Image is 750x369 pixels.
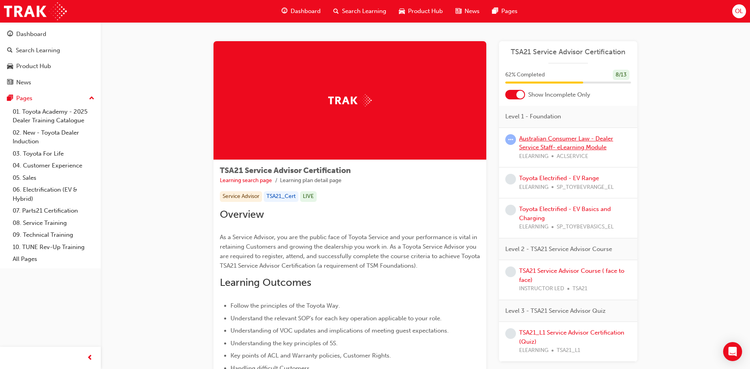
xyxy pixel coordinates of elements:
[7,95,13,102] span: pages-icon
[7,79,13,86] span: news-icon
[572,284,588,293] span: TSA21
[519,284,564,293] span: INSTRUCTOR LED
[230,302,340,309] span: Follow the principles of the Toyota Way.
[519,135,613,151] a: Australian Consumer Law - Dealer Service Staff- eLearning Module
[9,127,98,148] a: 02. New - Toyota Dealer Induction
[220,177,272,184] a: Learning search page
[486,3,524,19] a: pages-iconPages
[230,315,442,322] span: Understand the relevant SOP's for each key operation applicable to your role.
[230,327,449,334] span: Understanding of VOC updates and implications of meeting guest expectations.
[519,152,548,161] span: ELEARNING
[220,276,311,289] span: Learning Outcomes
[16,62,51,71] div: Product Hub
[16,30,46,39] div: Dashboard
[3,91,98,106] button: Pages
[7,47,13,54] span: search-icon
[557,152,588,161] span: ACLSERVICE
[735,7,743,16] span: OL
[220,234,482,269] span: As a Service Advisor, you are the public face of Toyota Service and your performance is vital in ...
[732,4,746,18] button: OL
[327,3,393,19] a: search-iconSearch Learning
[519,346,548,355] span: ELEARNING
[505,112,561,121] span: Level 1 - Foundation
[465,7,480,16] span: News
[519,205,611,222] a: Toyota Electrified - EV Basics and Charging
[7,31,13,38] span: guage-icon
[9,160,98,172] a: 04. Customer Experience
[230,352,391,359] span: Key points of ACL and Warranty policies, Customer Rights.
[230,340,338,347] span: Understanding the key principles of 5S.
[505,70,545,80] span: 62 % Completed
[89,93,94,104] span: up-icon
[281,6,287,16] span: guage-icon
[16,46,60,55] div: Search Learning
[505,245,612,254] span: Level 2 - TSA21 Service Advisor Course
[557,223,614,232] span: SP_TOYBEVBASICS_EL
[393,3,449,19] a: car-iconProduct Hub
[9,106,98,127] a: 01. Toyota Academy - 2025 Dealer Training Catalogue
[300,191,317,202] div: LIVE
[519,175,599,182] a: Toyota Electrified - EV Range
[505,306,606,316] span: Level 3 - TSA21 Service Advisor Quiz
[613,70,629,80] div: 8 / 13
[9,184,98,205] a: 06. Electrification (EV & Hybrid)
[3,43,98,58] a: Search Learning
[9,172,98,184] a: 05. Sales
[3,25,98,91] button: DashboardSearch LearningProduct HubNews
[220,191,262,202] div: Service Advisor
[557,346,580,355] span: TSA21_L1
[9,241,98,253] a: 10. TUNE Rev-Up Training
[505,48,631,57] a: TSA21 Service Advisor Certification
[505,134,516,145] span: learningRecordVerb_ATTEMPT-icon
[333,6,339,16] span: search-icon
[16,78,31,87] div: News
[3,75,98,90] a: News
[3,27,98,42] a: Dashboard
[505,266,516,277] span: learningRecordVerb_NONE-icon
[328,94,372,107] img: Trak
[505,205,516,215] span: learningRecordVerb_NONE-icon
[449,3,486,19] a: news-iconNews
[275,3,327,19] a: guage-iconDashboard
[9,217,98,229] a: 08. Service Training
[519,329,624,345] a: TSA21_L1 Service Advisor Certification (Quiz)
[7,63,13,70] span: car-icon
[9,205,98,217] a: 07. Parts21 Certification
[557,183,614,192] span: SP_TOYBEVRANGE_EL
[519,183,548,192] span: ELEARNING
[4,2,67,20] img: Trak
[264,191,298,202] div: TSA21_Cert
[9,148,98,160] a: 03. Toyota For Life
[501,7,518,16] span: Pages
[519,267,624,283] a: TSA21 Service Advisor Course ( face to face)
[16,94,32,103] div: Pages
[723,342,742,361] div: Open Intercom Messenger
[408,7,443,16] span: Product Hub
[519,223,548,232] span: ELEARNING
[3,59,98,74] a: Product Hub
[505,328,516,339] span: learningRecordVerb_NONE-icon
[455,6,461,16] span: news-icon
[492,6,498,16] span: pages-icon
[505,174,516,184] span: learningRecordVerb_NONE-icon
[220,166,351,175] span: TSA21 Service Advisor Certification
[9,229,98,241] a: 09. Technical Training
[342,7,386,16] span: Search Learning
[87,353,93,363] span: prev-icon
[528,90,590,99] span: Show Incomplete Only
[280,176,342,185] li: Learning plan detail page
[220,208,264,221] span: Overview
[9,253,98,265] a: All Pages
[291,7,321,16] span: Dashboard
[399,6,405,16] span: car-icon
